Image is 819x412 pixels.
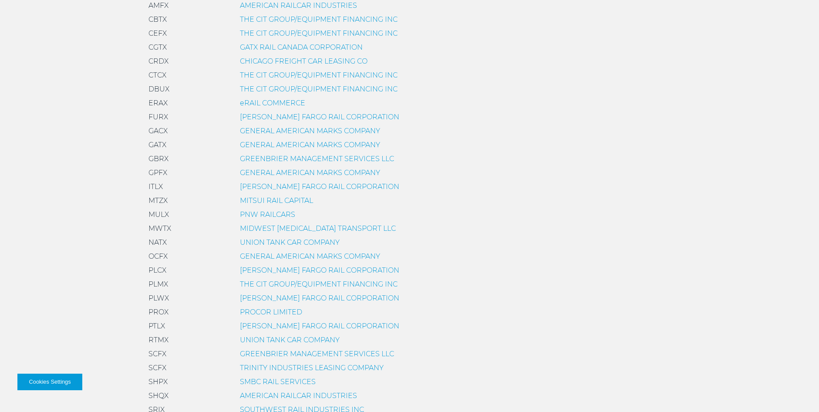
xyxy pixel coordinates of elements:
[240,266,399,274] a: [PERSON_NAME] FARGO RAIL CORPORATION
[148,1,169,10] span: AMFX
[148,29,167,37] span: CEFX
[775,370,819,412] iframe: Chat Widget
[240,182,399,191] a: [PERSON_NAME] FARGO RAIL CORPORATION
[240,113,399,121] a: [PERSON_NAME] FARGO RAIL CORPORATION
[240,29,398,37] a: THE CIT GROUP/EQUIPMENT FINANCING INC
[240,322,399,330] a: [PERSON_NAME] FARGO RAIL CORPORATION
[240,364,384,372] a: TRINITY INDUSTRIES LEASING COMPANY
[148,308,169,316] span: PROX
[240,15,398,24] a: THE CIT GROUP/EQUIPMENT FINANCING INC
[148,224,171,233] span: MWTX
[240,336,340,344] a: UNION TANK CAR COMPANY
[240,378,316,386] a: SMBC RAIL SERVICES
[148,141,166,149] span: GATX
[148,336,169,344] span: RTMX
[148,169,167,177] span: GPFX
[148,196,168,205] span: MTZX
[17,374,82,390] button: Cookies Settings
[148,113,168,121] span: FURX
[148,266,166,274] span: PLCX
[148,155,169,163] span: GBRX
[148,182,163,191] span: ITLX
[240,308,302,316] a: PROCOR LIMITED
[148,85,169,93] span: DBUX
[240,141,380,149] a: GENERAL AMERICAN MARKS COMPANY
[148,252,168,260] span: OCFX
[240,43,363,51] a: GATX RAIL CANADA CORPORATION
[148,57,169,65] span: CRDX
[240,392,357,400] a: AMERICAN RAILCAR INDUSTRIES
[240,280,398,288] a: THE CIT GROUP/EQUIPMENT FINANCING INC
[240,85,398,93] a: THE CIT GROUP/EQUIPMENT FINANCING INC
[240,224,396,233] a: MIDWEST [MEDICAL_DATA] TRANSPORT LLC
[240,1,357,10] a: AMERICAN RAILCAR INDUSTRIES
[148,238,167,247] span: NATX
[148,71,166,79] span: CTCX
[148,43,167,51] span: CGTX
[240,99,305,107] a: eRAIL COMMERCE
[148,364,166,372] span: SCFX
[148,280,168,288] span: PLMX
[148,378,168,386] span: SHPX
[240,169,380,177] a: GENERAL AMERICAN MARKS COMPANY
[240,238,340,247] a: UNION TANK CAR COMPANY
[148,322,165,330] span: PTLX
[148,294,169,302] span: PLWX
[148,99,168,107] span: ERAX
[148,210,169,219] span: MULX
[240,71,398,79] a: THE CIT GROUP/EQUIPMENT FINANCING INC
[240,350,394,358] a: GREENBRIER MANAGEMENT SERVICES LLC
[240,127,380,135] a: GENERAL AMERICAN MARKS COMPANY
[148,350,166,358] span: SCFX
[240,210,295,219] a: PNW RAILCARS
[240,252,380,260] a: GENERAL AMERICAN MARKS COMPANY
[240,294,399,302] a: [PERSON_NAME] FARGO RAIL CORPORATION
[240,155,394,163] a: GREENBRIER MANAGEMENT SERVICES LLC
[148,15,167,24] span: CBTX
[148,392,169,400] span: SHQX
[240,196,313,205] a: MITSUI RAIL CAPITAL
[148,127,168,135] span: GACX
[240,57,367,65] a: CHICAGO FREIGHT CAR LEASING CO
